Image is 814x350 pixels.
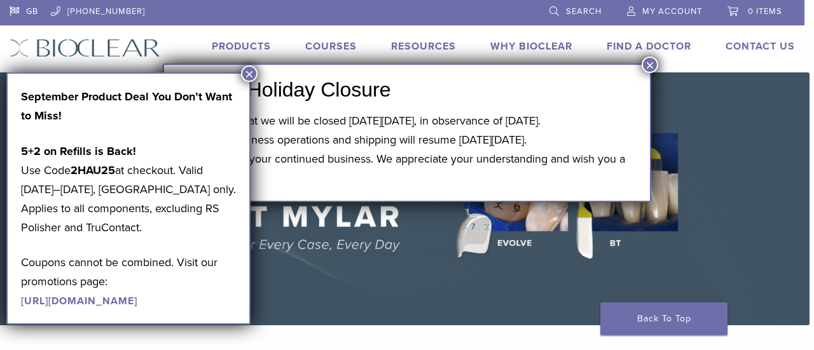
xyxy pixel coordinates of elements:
span: My Account [642,6,702,17]
a: Contact Us [726,40,795,53]
a: Resources [391,40,456,53]
img: Bioclear [10,39,160,57]
span: Search [566,6,602,17]
a: Products [212,40,271,53]
span: 0 items [748,6,782,17]
a: Back To Top [600,302,728,335]
a: Courses [305,40,357,53]
a: Find A Doctor [607,40,691,53]
a: Why Bioclear [490,40,572,53]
